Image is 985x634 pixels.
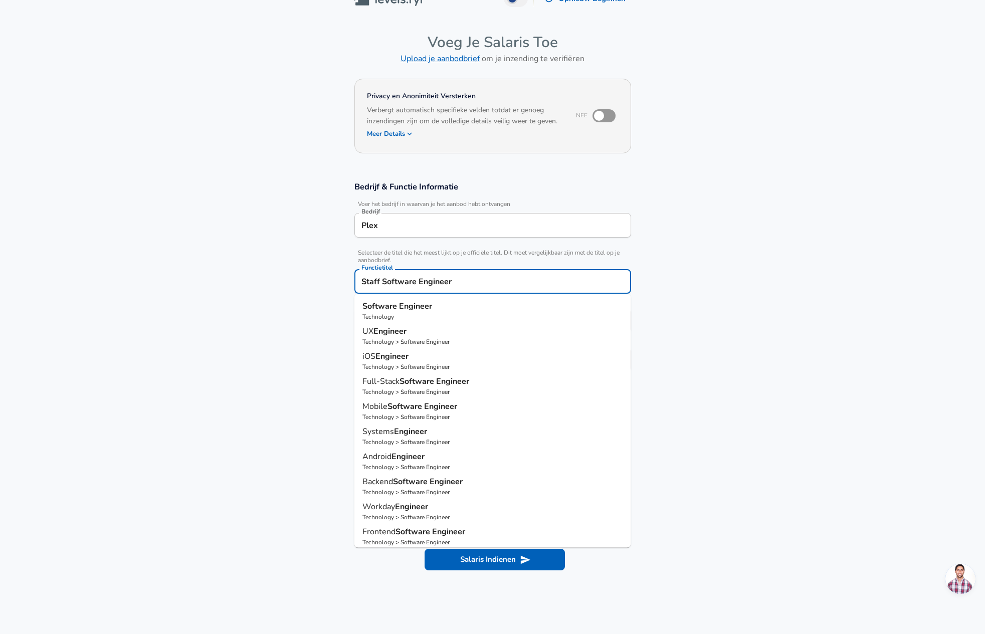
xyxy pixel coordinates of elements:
[362,412,623,421] p: Technology > Software Engineer
[362,401,387,412] span: Mobile
[362,387,623,396] p: Technology > Software Engineer
[359,274,627,289] input: Software Engineer
[354,33,631,52] h4: Voeg Je Salaris Toe
[354,200,631,208] span: Voer het bedrijf in waarvan je het aanbod hebt ontvangen
[362,488,623,497] p: Technology > Software Engineer
[361,208,380,215] label: Bedrijf
[362,451,391,462] span: Android
[396,526,432,537] strong: Software
[362,501,395,512] span: Workday
[436,376,469,387] strong: Engineer
[387,401,424,412] strong: Software
[354,181,631,192] h3: Bedrijf & Functie Informatie
[362,476,393,487] span: Backend
[362,526,396,537] span: Frontend
[401,53,480,64] a: Upload je aanbodbrief
[354,249,631,264] span: Selecteer de titel die het meest lijkt op je officiële titel. Dit moet vergelijkbaar zijn met de ...
[362,312,623,321] p: Technology
[393,476,430,487] strong: Software
[945,564,975,594] div: Open chat
[375,351,409,362] strong: Engineer
[373,326,407,337] strong: Engineer
[362,376,400,387] span: Full-Stack
[362,362,623,371] p: Technology > Software Engineer
[432,526,465,537] strong: Engineer
[354,52,631,66] h6: om je inzending te verifiëren
[430,476,463,487] strong: Engineer
[362,326,373,337] span: UX
[359,218,627,233] input: Google
[362,438,623,447] p: Technology > Software Engineer
[361,265,393,271] label: Functietitel
[395,501,428,512] strong: Engineer
[362,426,394,437] span: Systems
[362,538,623,547] p: Technology > Software Engineer
[425,549,565,570] button: Salaris Indienen
[362,463,623,472] p: Technology > Software Engineer
[424,401,457,412] strong: Engineer
[367,105,565,141] h6: Verbergt automatisch specifieke velden totdat er genoeg inzendingen zijn om de volledige details ...
[362,301,399,312] strong: Software
[362,351,375,362] span: iOS
[367,127,413,141] button: Meer Details
[400,376,436,387] strong: Software
[394,426,427,437] strong: Engineer
[362,337,623,346] p: Technology > Software Engineer
[576,112,587,120] span: Nee
[362,513,623,522] p: Technology > Software Engineer
[367,91,565,101] h4: Privacy en Anonimiteit Versterken
[399,301,432,312] strong: Engineer
[391,451,425,462] strong: Engineer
